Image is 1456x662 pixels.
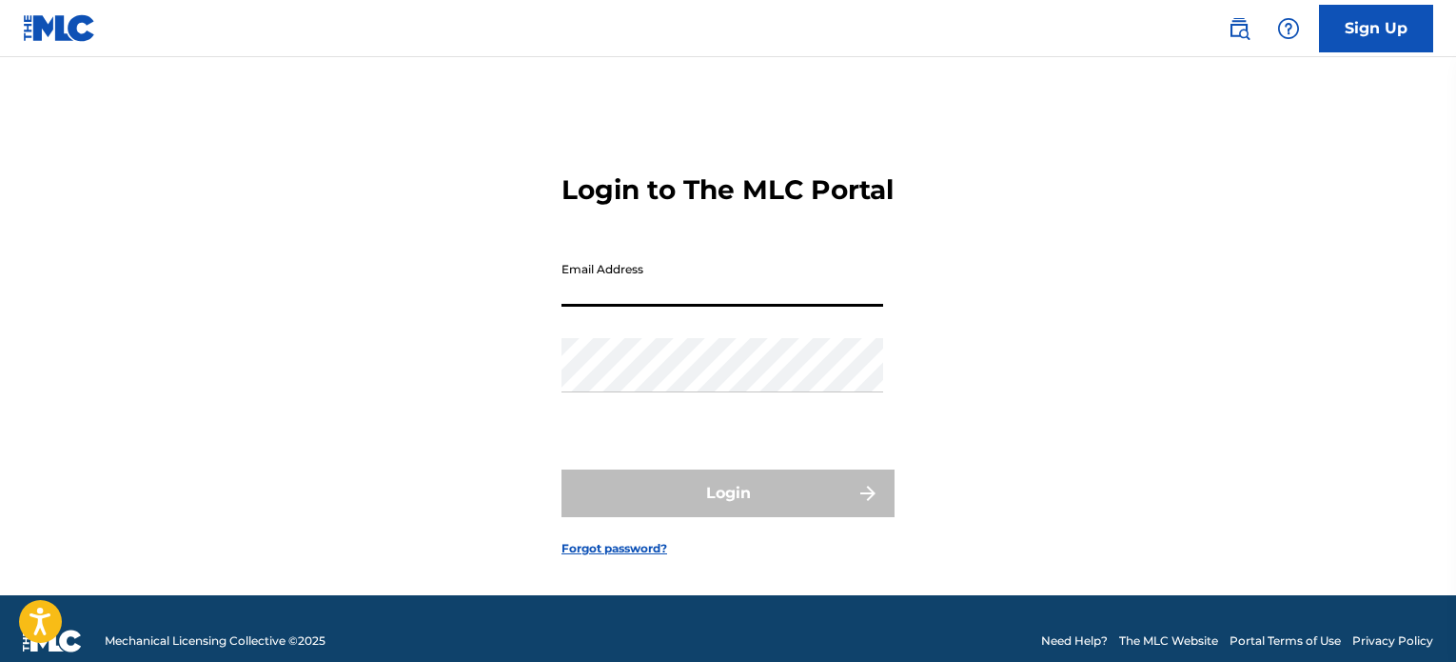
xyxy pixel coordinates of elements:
img: help [1277,17,1300,40]
img: MLC Logo [23,14,96,42]
a: Need Help? [1041,632,1108,650]
a: Public Search [1220,10,1258,48]
a: Portal Terms of Use [1230,632,1341,650]
span: Mechanical Licensing Collective © 2025 [105,632,325,650]
a: The MLC Website [1119,632,1218,650]
h3: Login to The MLC Portal [561,173,894,207]
img: search [1228,17,1250,40]
a: Sign Up [1319,5,1433,52]
a: Privacy Policy [1352,632,1433,650]
iframe: Chat Widget [1361,571,1456,662]
div: Help [1269,10,1308,48]
a: Forgot password? [561,540,667,557]
img: logo [23,630,82,652]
